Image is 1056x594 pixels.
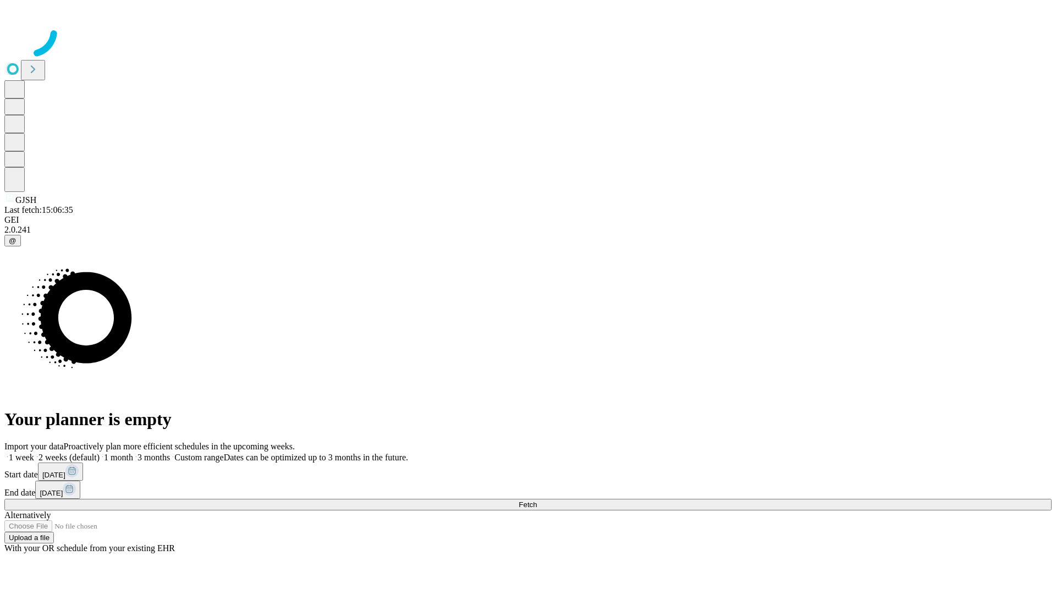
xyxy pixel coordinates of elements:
[4,499,1052,510] button: Fetch
[4,205,73,215] span: Last fetch: 15:06:35
[9,453,34,462] span: 1 week
[38,463,83,481] button: [DATE]
[4,235,21,246] button: @
[4,215,1052,225] div: GEI
[4,225,1052,235] div: 2.0.241
[40,489,63,497] span: [DATE]
[4,442,64,451] span: Import your data
[15,195,36,205] span: GJSH
[35,481,80,499] button: [DATE]
[4,532,54,543] button: Upload a file
[42,471,65,479] span: [DATE]
[9,237,16,245] span: @
[4,481,1052,499] div: End date
[137,453,170,462] span: 3 months
[4,409,1052,430] h1: Your planner is empty
[4,543,175,553] span: With your OR schedule from your existing EHR
[174,453,223,462] span: Custom range
[104,453,133,462] span: 1 month
[4,463,1052,481] div: Start date
[224,453,408,462] span: Dates can be optimized up to 3 months in the future.
[38,453,100,462] span: 2 weeks (default)
[4,510,51,520] span: Alternatively
[519,501,537,509] span: Fetch
[64,442,295,451] span: Proactively plan more efficient schedules in the upcoming weeks.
